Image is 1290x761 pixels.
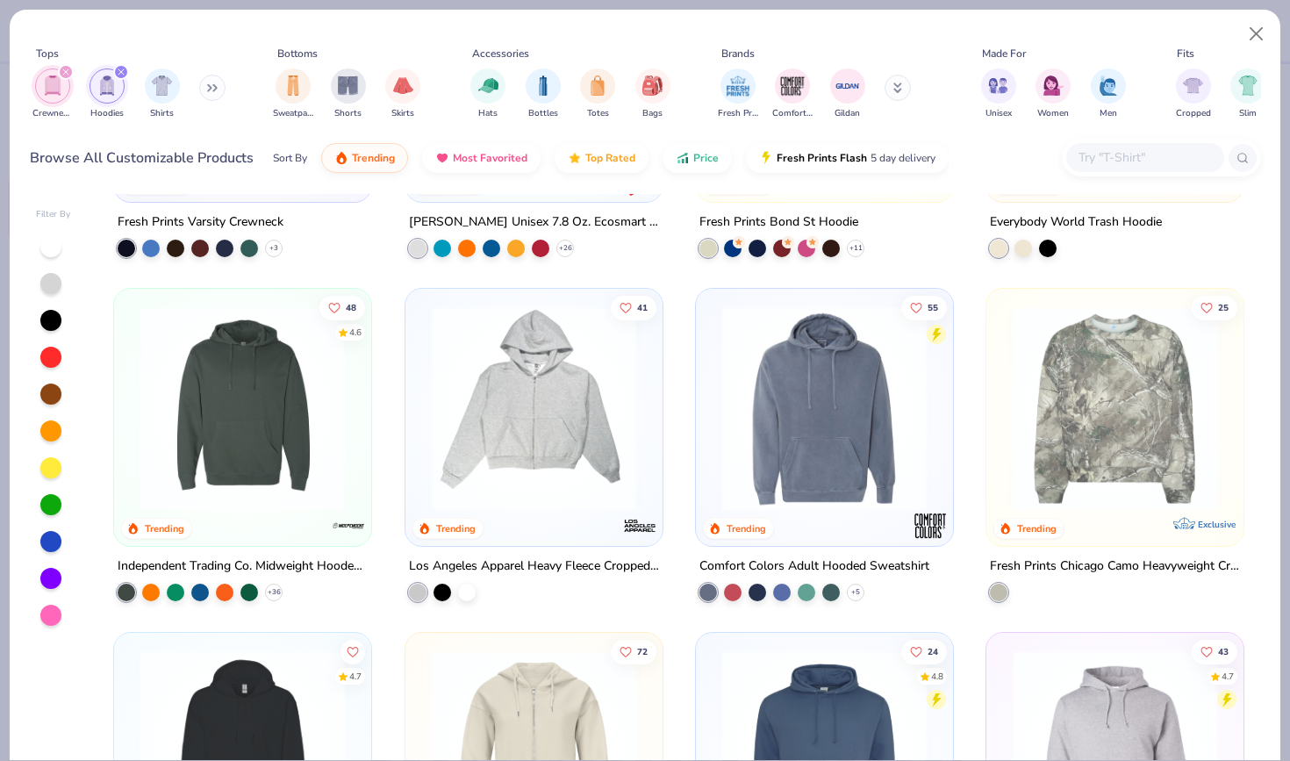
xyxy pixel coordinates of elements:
[273,68,313,120] div: filter for Sweatpants
[772,107,813,120] span: Comfort Colors
[1077,147,1212,168] input: Try "T-Shirt"
[1176,107,1211,120] span: Cropped
[588,75,607,96] img: Totes Image
[759,151,773,165] img: flash.gif
[830,68,865,120] button: filter button
[718,107,758,120] span: Fresh Prints
[1036,68,1071,120] div: filter for Women
[721,46,755,61] div: Brands
[1037,107,1069,120] span: Women
[871,148,935,169] span: 5 day delivery
[478,75,498,96] img: Hats Image
[1176,68,1211,120] div: filter for Cropped
[152,75,172,96] img: Shirts Image
[331,68,366,120] div: filter for Shorts
[334,107,362,120] span: Shorts
[568,151,582,165] img: TopRated.gif
[1238,75,1258,96] img: Slim Image
[145,68,180,120] div: filter for Shirts
[393,75,413,96] img: Skirts Image
[36,46,59,61] div: Tops
[772,68,813,120] button: filter button
[470,68,505,120] div: filter for Hats
[985,107,1012,120] span: Unisex
[587,107,609,120] span: Totes
[555,143,649,173] button: Top Rated
[30,147,254,169] div: Browse All Customizable Products
[779,73,806,99] img: Comfort Colors Image
[663,143,732,173] button: Price
[772,68,813,120] div: filter for Comfort Colors
[470,68,505,120] button: filter button
[835,73,861,99] img: Gildan Image
[283,75,303,96] img: Sweatpants Image
[90,68,125,120] button: filter button
[43,75,62,96] img: Crewnecks Image
[718,68,758,120] button: filter button
[1230,68,1265,120] div: filter for Slim
[725,73,751,99] img: Fresh Prints Image
[32,107,73,120] span: Crewnecks
[273,68,313,120] button: filter button
[835,107,860,120] span: Gildan
[982,46,1026,61] div: Made For
[534,75,553,96] img: Bottles Image
[1176,68,1211,120] button: filter button
[1183,75,1203,96] img: Cropped Image
[352,151,395,165] span: Trending
[585,151,635,165] span: Top Rated
[718,68,758,120] div: filter for Fresh Prints
[150,107,174,120] span: Shirts
[1036,68,1071,120] button: filter button
[273,107,313,120] span: Sweatpants
[97,75,117,96] img: Hoodies Image
[478,107,498,120] span: Hats
[526,68,561,120] button: filter button
[385,68,420,120] button: filter button
[391,107,414,120] span: Skirts
[981,68,1016,120] button: filter button
[528,107,558,120] span: Bottles
[338,75,358,96] img: Shorts Image
[453,151,527,165] span: Most Favorited
[36,208,71,221] div: Filter By
[32,68,73,120] button: filter button
[1177,46,1194,61] div: Fits
[635,68,670,120] button: filter button
[1230,68,1265,120] button: filter button
[321,143,408,173] button: Trending
[1100,107,1117,120] span: Men
[580,68,615,120] div: filter for Totes
[746,143,949,173] button: Fresh Prints Flash5 day delivery
[1091,68,1126,120] div: filter for Men
[635,68,670,120] div: filter for Bags
[526,68,561,120] div: filter for Bottles
[981,68,1016,120] div: filter for Unisex
[1240,18,1273,51] button: Close
[331,68,366,120] button: filter button
[435,151,449,165] img: most_fav.gif
[642,75,662,96] img: Bags Image
[90,68,125,120] div: filter for Hoodies
[642,107,663,120] span: Bags
[1239,107,1257,120] span: Slim
[830,68,865,120] div: filter for Gildan
[385,68,420,120] div: filter for Skirts
[580,68,615,120] button: filter button
[334,151,348,165] img: trending.gif
[693,151,719,165] span: Price
[422,143,541,173] button: Most Favorited
[32,68,73,120] div: filter for Crewnecks
[145,68,180,120] button: filter button
[472,46,529,61] div: Accessories
[273,150,307,166] div: Sort By
[90,107,124,120] span: Hoodies
[988,75,1008,96] img: Unisex Image
[777,151,867,165] span: Fresh Prints Flash
[277,46,318,61] div: Bottoms
[1091,68,1126,120] button: filter button
[1043,75,1064,96] img: Women Image
[1099,75,1118,96] img: Men Image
